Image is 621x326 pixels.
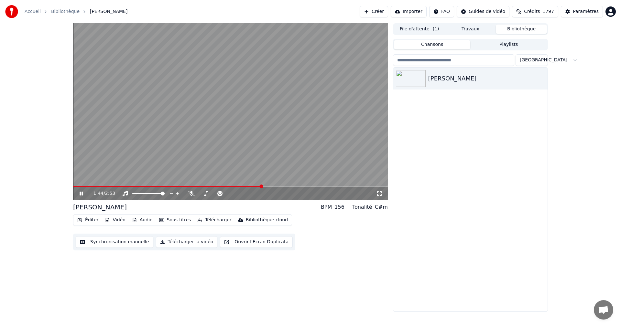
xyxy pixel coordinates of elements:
div: Tonalité [352,203,372,211]
span: Crédits [524,8,540,15]
div: BPM [321,203,332,211]
button: Sous-titres [157,216,194,225]
button: Créer [360,6,388,17]
img: youka [5,5,18,18]
button: Importer [391,6,427,17]
div: Paramètres [573,8,599,15]
span: 1797 [543,8,554,15]
div: / [93,190,109,197]
button: Audio [129,216,155,225]
button: Télécharger [195,216,234,225]
div: C#m [375,203,388,211]
span: ( 1 ) [433,26,439,32]
button: Paramètres [561,6,603,17]
span: 1:44 [93,190,103,197]
button: FAQ [429,6,454,17]
span: [PERSON_NAME] [90,8,127,15]
button: Guides de vidéo [457,6,509,17]
div: [PERSON_NAME] [73,203,127,212]
a: Bibliothèque [51,8,80,15]
a: Ouvrir le chat [594,300,613,320]
button: Vidéo [102,216,128,225]
button: Éditer [75,216,101,225]
div: [PERSON_NAME] [428,74,545,83]
div: 156 [334,203,344,211]
button: Crédits1797 [512,6,558,17]
button: File d'attente [394,25,445,34]
div: Bibliothèque cloud [246,217,288,223]
span: [GEOGRAPHIC_DATA] [520,57,567,63]
button: Synchronisation manuelle [76,236,153,248]
button: Télécharger la vidéo [156,236,218,248]
a: Accueil [25,8,41,15]
button: Playlists [470,40,547,49]
nav: breadcrumb [25,8,127,15]
button: Ouvrir l'Ecran Duplicata [220,236,293,248]
button: Travaux [445,25,496,34]
button: Bibliothèque [496,25,547,34]
button: Chansons [394,40,471,49]
span: 2:53 [105,190,115,197]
